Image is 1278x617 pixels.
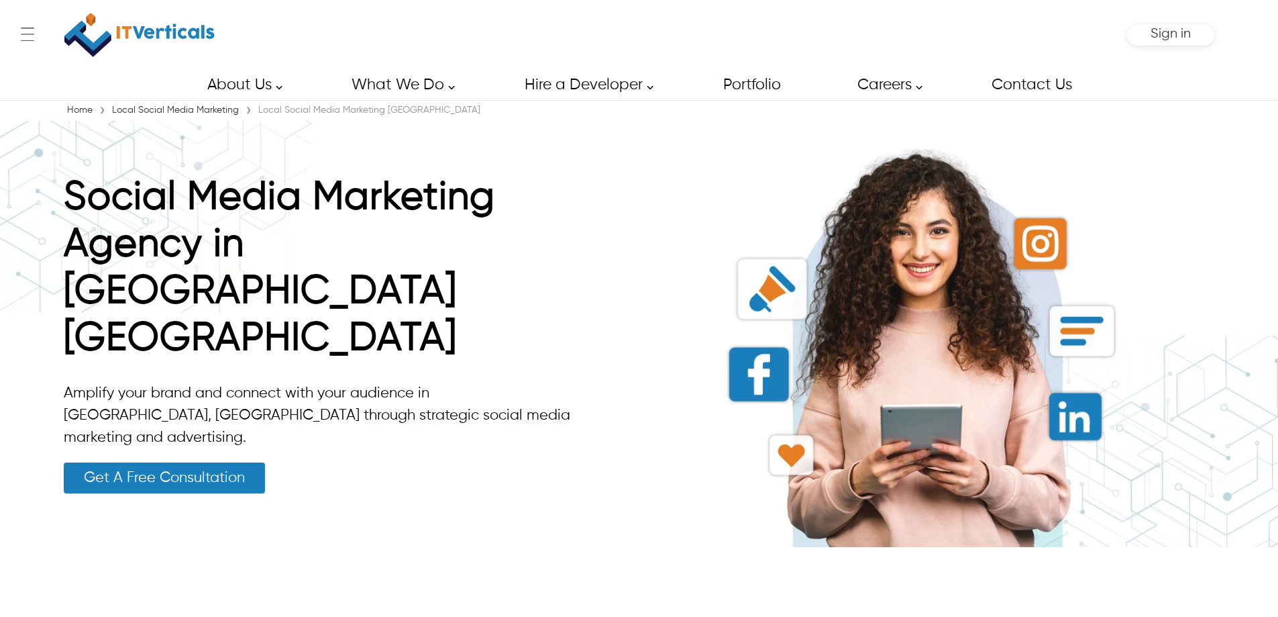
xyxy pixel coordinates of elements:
[708,70,795,100] a: Portfolio
[336,70,462,100] a: What We Do
[1151,31,1191,40] a: Sign in
[246,101,252,120] span: ›
[509,70,661,100] a: Hire a Developer
[64,105,96,115] a: Home
[255,103,484,117] div: Local Social Media Marketing [GEOGRAPHIC_DATA]
[64,463,265,493] a: Get A Free Consultation
[842,70,930,100] a: Careers
[64,383,573,449] p: Amplify your brand and connect with your audience in [GEOGRAPHIC_DATA], [GEOGRAPHIC_DATA] through...
[64,7,215,63] img: IT Verticals Inc
[976,70,1086,100] a: Contact Us
[192,70,290,100] a: About Us
[64,175,573,369] h1: Social Media Marketing Agency in [GEOGRAPHIC_DATA] [GEOGRAPHIC_DATA]
[1151,27,1191,41] span: Sign in
[99,101,105,120] span: ›
[109,105,242,115] a: Local Social Media Marketing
